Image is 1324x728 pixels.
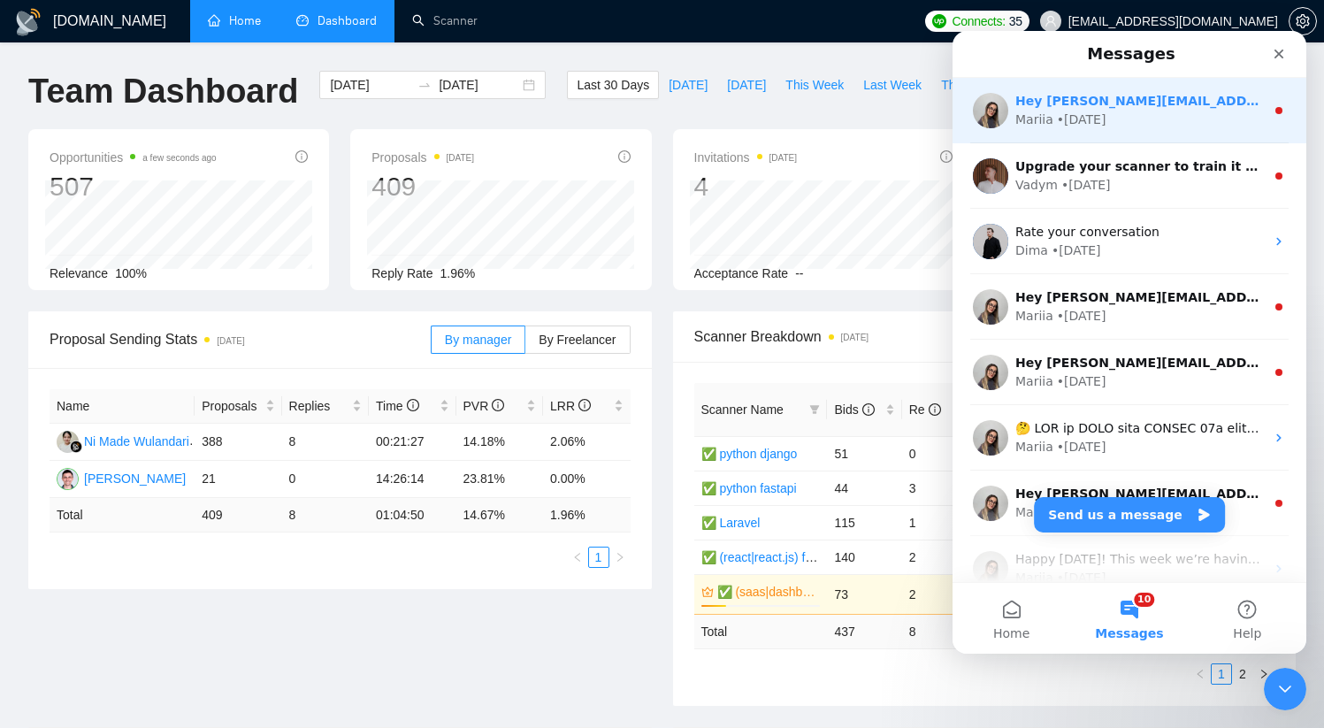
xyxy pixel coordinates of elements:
th: Proposals [195,389,281,424]
td: 00:21:27 [369,424,455,461]
img: logo [14,8,42,36]
td: 0.00% [543,461,631,498]
span: Dashboard [318,13,377,28]
th: Replies [282,389,369,424]
div: Ni Made Wulandari [84,432,189,451]
span: Relevance [50,266,108,280]
img: EP [57,468,79,490]
button: [DATE] [717,71,776,99]
span: Scanner Breakdown [694,326,1275,348]
iframe: Intercom live chat [953,31,1306,654]
td: 2 [902,540,976,574]
td: 2 [902,574,976,614]
time: a few seconds ago [142,153,216,163]
td: 14.67 % [456,498,543,533]
button: left [567,547,588,568]
button: setting [1289,7,1317,35]
button: This Month [931,71,1012,99]
time: [DATE] [841,333,869,342]
span: [DATE] [727,75,766,95]
input: End date [439,75,519,95]
span: Replies [289,396,348,416]
span: info-circle [492,399,504,411]
button: [DATE] [659,71,717,99]
td: 01:04:50 [369,498,455,533]
span: Opportunities [50,147,217,168]
li: 2 [1232,663,1253,685]
span: Acceptance Rate [694,266,789,280]
span: 1.96% [440,266,476,280]
a: searchScanner [412,13,478,28]
span: info-circle [862,403,875,416]
a: homeHome [208,13,261,28]
a: ✅ (saas|dashboard|tool|web app|platform) ai developer [717,582,817,602]
span: 100% [115,266,147,280]
a: NMNi Made Wulandari [57,433,189,448]
span: Last 30 Days [577,75,649,95]
div: 507 [50,170,217,203]
button: right [609,547,631,568]
td: 1.96 % [543,498,631,533]
td: 44 [827,471,901,505]
li: 1 [588,547,609,568]
img: gigradar-bm.png [70,441,82,453]
span: right [615,552,625,563]
span: Last Week [863,75,922,95]
td: 2.06% [543,424,631,461]
img: NM [57,431,79,453]
a: EP[PERSON_NAME] [57,471,186,485]
span: info-circle [618,150,631,163]
a: 1 [1212,664,1231,684]
td: 8 [282,424,369,461]
td: 0 [282,461,369,498]
td: 8 [282,498,369,533]
span: info-circle [578,399,591,411]
span: [DATE] [669,75,708,95]
span: dashboard [296,14,309,27]
div: 4 [694,170,798,203]
span: By manager [445,333,511,347]
td: 0 [902,436,976,471]
span: Reply Rate [371,266,432,280]
td: 23.81% [456,461,543,498]
span: filter [806,396,823,423]
span: filter [809,404,820,415]
td: 14.18% [456,424,543,461]
button: left [1190,663,1211,685]
span: Proposals [371,147,474,168]
span: This Month [941,75,1002,95]
span: setting [1290,14,1316,28]
input: Start date [330,75,410,95]
span: info-circle [929,403,941,416]
td: Total [694,614,828,648]
span: info-circle [407,399,419,411]
div: [PERSON_NAME] [84,469,186,488]
button: right [1253,663,1274,685]
span: This Week [785,75,844,95]
span: left [1195,669,1205,679]
span: to [417,78,432,92]
span: Connects: [952,11,1005,31]
span: info-circle [940,150,953,163]
div: 409 [371,170,474,203]
span: -- [795,266,803,280]
td: 14:26:14 [369,461,455,498]
li: Previous Page [1190,663,1211,685]
td: 409 [195,498,281,533]
button: Last 30 Days [567,71,659,99]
